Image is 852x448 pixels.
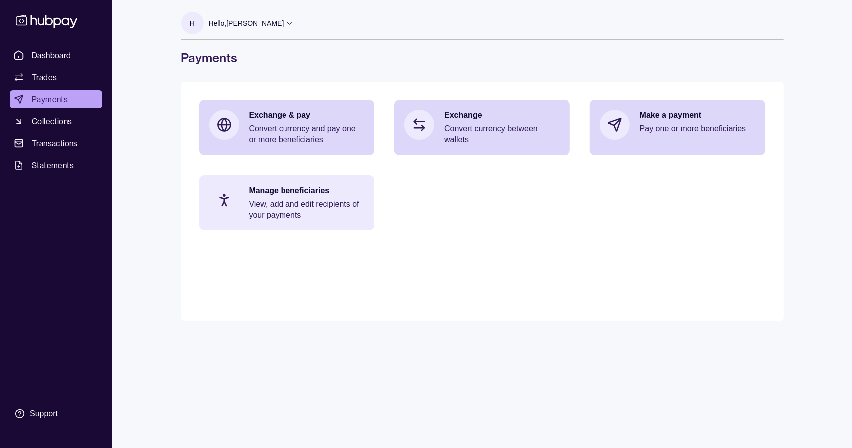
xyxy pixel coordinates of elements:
span: Transactions [32,137,78,149]
a: Make a paymentPay one or more beneficiaries [590,100,766,150]
a: ExchangeConvert currency between wallets [394,100,570,155]
a: Exchange & payConvert currency and pay one or more beneficiaries [199,100,375,155]
p: Exchange [444,110,560,121]
p: View, add and edit recipients of your payments [249,199,365,221]
a: Payments [10,90,102,108]
span: Trades [32,71,57,83]
p: Convert currency and pay one or more beneficiaries [249,123,365,145]
h1: Payments [181,50,784,66]
div: Support [30,408,58,419]
span: Collections [32,115,72,127]
p: Pay one or more beneficiaries [640,123,756,134]
a: Support [10,403,102,424]
p: Exchange & pay [249,110,365,121]
p: Manage beneficiaries [249,185,365,196]
span: Payments [32,93,68,105]
a: Dashboard [10,46,102,64]
span: Dashboard [32,49,71,61]
span: Statements [32,159,74,171]
a: Collections [10,112,102,130]
a: Manage beneficiariesView, add and edit recipients of your payments [199,175,375,230]
p: Hello, [PERSON_NAME] [209,18,284,29]
a: Trades [10,68,102,86]
a: Transactions [10,134,102,152]
p: H [190,18,195,29]
p: Convert currency between wallets [444,123,560,145]
a: Statements [10,156,102,174]
p: Make a payment [640,110,756,121]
